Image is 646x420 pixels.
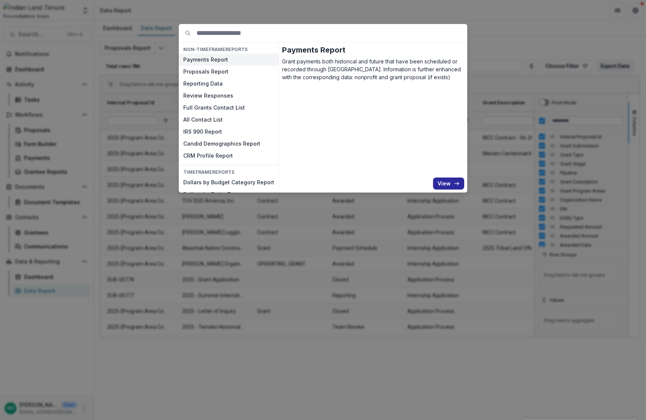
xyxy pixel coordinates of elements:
button: IRS 990 Report [179,126,279,138]
button: View [433,178,464,190]
button: Candid Demographics Report [179,138,279,150]
button: Dollars by Entity Tags [179,189,279,201]
p: Grant payments both historical and future that have been scheduled or recorded through [GEOGRAPHI... [282,57,464,81]
h4: TIMEFRAME Reports [179,168,279,176]
button: All Contact List [179,114,279,126]
h4: NON-TIMEFRAME Reports [179,45,279,54]
button: Full Grants Contact List [179,102,279,114]
button: Dollars by Budget Category Report [179,177,279,189]
button: CRM Profile Report [179,150,279,162]
button: Reporting Data [179,78,279,90]
button: Review Responses [179,90,279,102]
button: Proposals Report [179,66,279,78]
button: Payments Report [179,54,279,66]
h2: Payments Report [282,45,464,54]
